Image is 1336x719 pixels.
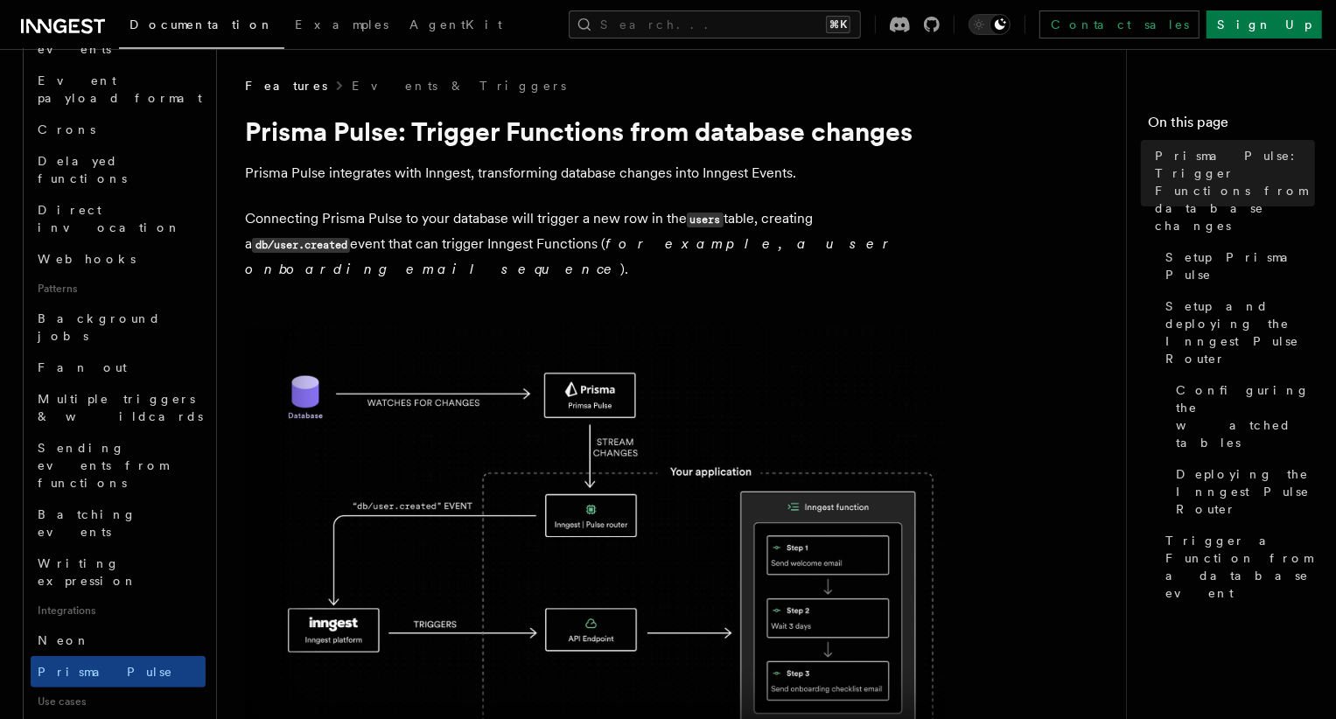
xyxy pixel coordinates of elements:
[31,114,206,145] a: Crons
[31,243,206,275] a: Webhooks
[31,656,206,688] a: Prisma Pulse
[1165,297,1315,367] span: Setup and deploying the Inngest Pulse Router
[119,5,284,49] a: Documentation
[38,311,161,343] span: Background jobs
[1158,525,1315,609] a: Trigger a Function from a database event
[38,252,136,266] span: Webhooks
[38,203,181,234] span: Direct invocation
[245,206,945,282] p: Connecting Prisma Pulse to your database will trigger a new row in the table, creating a event th...
[1158,241,1315,290] a: Setup Prisma Pulse
[245,115,945,147] h1: Prisma Pulse: Trigger Functions from database changes
[31,499,206,548] a: Batching events
[38,665,173,679] span: Prisma Pulse
[399,5,513,47] a: AgentKit
[31,688,206,716] span: Use cases
[1165,532,1315,602] span: Trigger a Function from a database event
[1176,465,1315,518] span: Deploying the Inngest Pulse Router
[38,360,127,374] span: Fan out
[31,303,206,352] a: Background jobs
[569,10,861,38] button: Search...⌘K
[38,633,90,647] span: Neon
[826,16,850,33] kbd: ⌘K
[31,65,206,114] a: Event payload format
[969,14,1011,35] button: Toggle dark mode
[1207,10,1322,38] a: Sign Up
[31,597,206,625] span: Integrations
[295,17,388,31] span: Examples
[1169,374,1315,458] a: Configuring the watched tables
[31,275,206,303] span: Patterns
[38,73,202,105] span: Event payload format
[1148,112,1315,140] h4: On this page
[409,17,502,31] span: AgentKit
[1158,290,1315,374] a: Setup and deploying the Inngest Pulse Router
[38,507,136,539] span: Batching events
[1165,248,1315,283] span: Setup Prisma Pulse
[31,383,206,432] a: Multiple triggers & wildcards
[31,625,206,656] a: Neon
[38,122,95,136] span: Crons
[31,145,206,194] a: Delayed functions
[38,392,203,423] span: Multiple triggers & wildcards
[129,17,274,31] span: Documentation
[31,194,206,243] a: Direct invocation
[1039,10,1200,38] a: Contact sales
[1155,147,1315,234] span: Prisma Pulse: Trigger Functions from database changes
[687,213,724,227] code: users
[284,5,399,47] a: Examples
[352,77,566,94] a: Events & Triggers
[245,161,945,185] p: Prisma Pulse integrates with Inngest, transforming database changes into Inngest Events.
[1176,381,1315,451] span: Configuring the watched tables
[31,548,206,597] a: Writing expression
[1169,458,1315,525] a: Deploying the Inngest Pulse Router
[31,432,206,499] a: Sending events from functions
[38,556,137,588] span: Writing expression
[1148,140,1315,241] a: Prisma Pulse: Trigger Functions from database changes
[252,238,350,253] code: db/user.created
[245,77,327,94] span: Features
[31,352,206,383] a: Fan out
[38,154,127,185] span: Delayed functions
[38,441,168,490] span: Sending events from functions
